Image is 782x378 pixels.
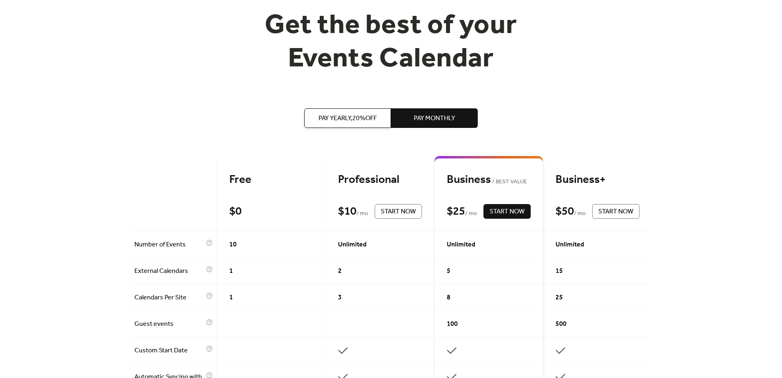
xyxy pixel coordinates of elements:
[338,293,342,303] span: 3
[229,240,237,250] span: 10
[134,266,204,276] span: External Calendars
[229,204,242,219] div: $ 0
[338,173,422,187] div: Professional
[556,204,574,219] div: $ 50
[229,293,233,303] span: 1
[134,319,204,329] span: Guest events
[229,266,233,276] span: 1
[134,240,204,250] span: Number of Events
[338,266,342,276] span: 2
[447,173,531,187] div: Business
[465,209,477,219] span: / mo
[483,204,531,219] button: Start Now
[447,293,450,303] span: 8
[356,209,368,219] span: / mo
[229,173,313,187] div: Free
[414,114,455,123] span: Pay Monthly
[556,293,563,303] span: 25
[592,204,639,219] button: Start Now
[491,177,527,187] span: BEST VALUE
[574,209,586,219] span: / mo
[319,114,377,123] span: Pay Yearly, 20% off
[391,108,478,128] button: Pay Monthly
[134,346,204,356] span: Custom Start Date
[447,204,465,219] div: $ 25
[556,240,584,250] span: Unlimited
[338,240,367,250] span: Unlimited
[598,207,633,217] span: Start Now
[447,240,475,250] span: Unlimited
[134,293,204,303] span: Calendars Per Site
[447,319,458,329] span: 100
[381,207,416,217] span: Start Now
[304,108,391,128] button: Pay Yearly,20%off
[375,204,422,219] button: Start Now
[556,266,563,276] span: 15
[447,266,450,276] span: 5
[338,204,356,219] div: $ 10
[235,9,547,76] h1: Get the best of your Events Calendar
[490,207,525,217] span: Start Now
[556,173,639,187] div: Business+
[556,319,567,329] span: 500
